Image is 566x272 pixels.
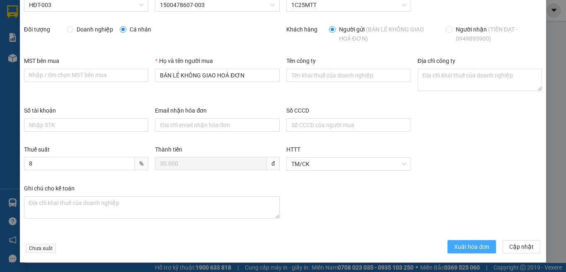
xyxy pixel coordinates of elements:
label: Địa chỉ công ty [418,58,455,64]
label: Đối tượng [24,26,50,33]
span: Cập nhật [509,242,534,251]
span: đ [267,157,280,170]
label: Số CCCD [286,107,309,114]
input: Thuế suất [24,157,135,170]
input: Tên công ty [286,69,411,82]
label: Thuế suất [24,146,50,153]
input: Email nhận hóa đơn [155,118,280,132]
button: Xuất hóa đơn [447,240,496,253]
span: Người gửi [336,25,436,43]
label: Ghi chú cho kế toán [24,185,75,192]
span: (BÁN LẺ KHÔNG GIAO HOÁ ĐƠN) [339,26,424,42]
span: Người nhận [452,25,539,43]
button: Cập nhật [503,240,540,253]
label: MST bên mua [24,58,59,64]
span: Cá nhân [126,25,155,34]
textarea: Địa chỉ công ty [418,69,542,91]
input: Số tài khoản [24,118,149,132]
span: Chưa xuất [26,244,56,253]
label: Số tài khoản [24,107,56,114]
span: Doanh nghiệp [73,25,116,34]
label: Khách hàng [286,26,317,33]
label: Thành tiền [155,146,182,153]
input: Họ và tên người mua [155,69,280,82]
span: Xuất hóa đơn [454,242,489,251]
label: Tên công ty [286,58,316,64]
input: MST bên mua [24,69,149,82]
label: Email nhận hóa đơn [155,107,207,114]
label: HTTT [286,146,300,153]
label: Họ và tên người mua [155,58,213,64]
span: TM/CK [291,158,406,170]
span: % [135,157,148,170]
textarea: Ghi chú đơn hàng Ghi chú cho kế toán [24,196,280,219]
input: Số CCCD [286,118,411,132]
